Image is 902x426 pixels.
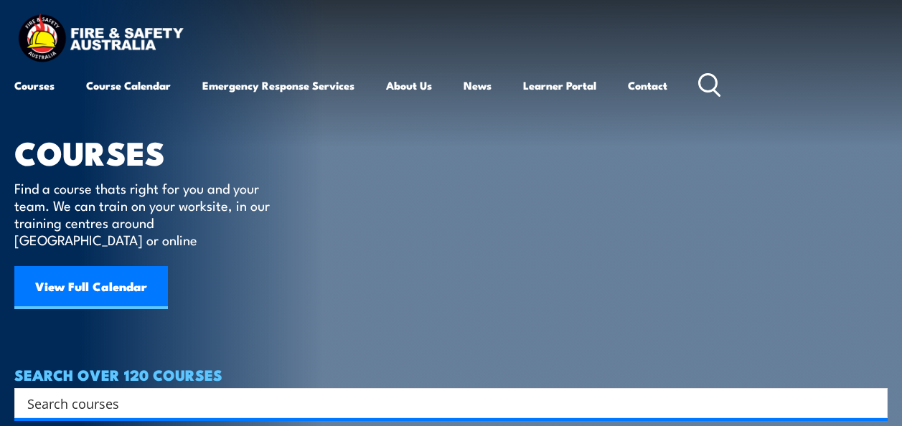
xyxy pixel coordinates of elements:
[464,68,492,103] a: News
[14,68,55,103] a: Courses
[386,68,432,103] a: About Us
[14,266,168,309] a: View Full Calendar
[27,392,856,414] input: Search input
[14,366,888,382] h4: SEARCH OVER 120 COURSES
[202,68,354,103] a: Emergency Response Services
[14,179,276,248] p: Find a course thats right for you and your team. We can train on your worksite, in our training c...
[86,68,171,103] a: Course Calendar
[14,138,291,166] h1: COURSES
[30,393,859,413] form: Search form
[523,68,596,103] a: Learner Portal
[863,393,883,413] button: Search magnifier button
[628,68,667,103] a: Contact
